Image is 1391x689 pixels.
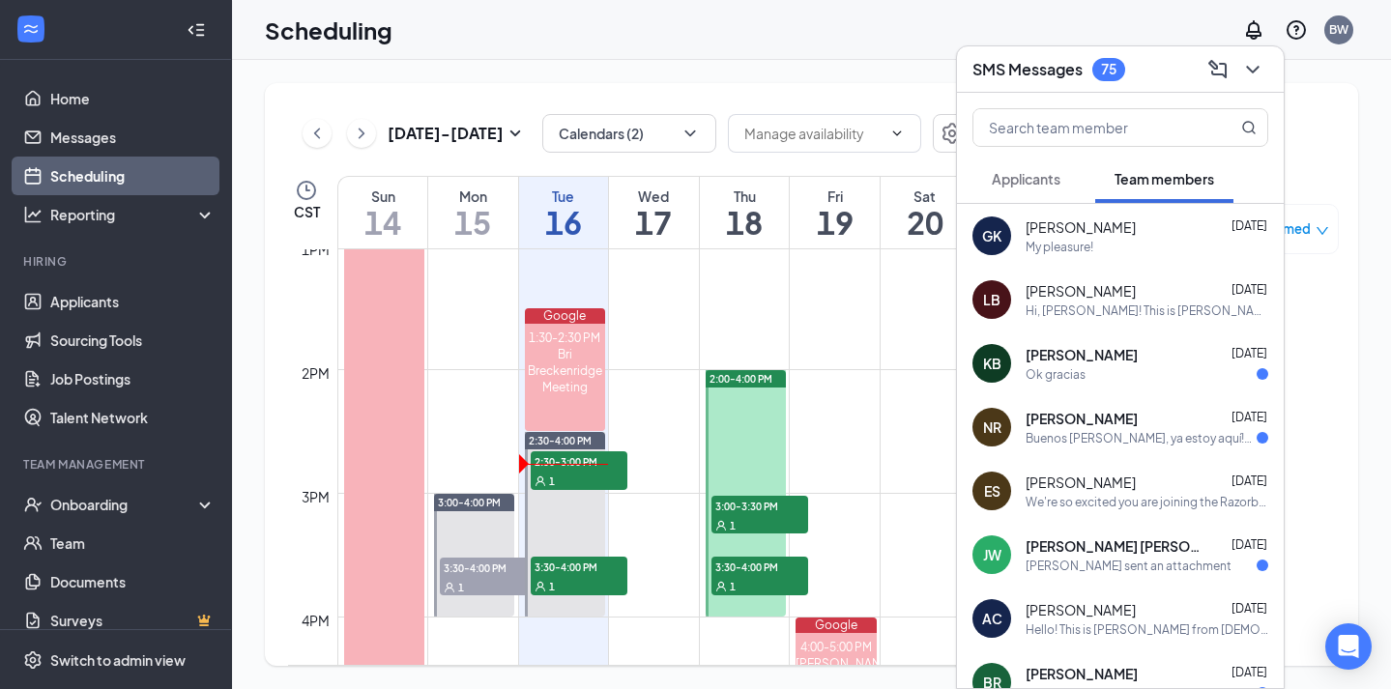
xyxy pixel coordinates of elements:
[1026,558,1232,574] div: [PERSON_NAME] sent an attachment
[519,177,609,248] a: September 16, 2025
[700,206,790,239] h1: 18
[744,123,882,144] input: Manage availability
[1285,18,1308,42] svg: QuestionInfo
[428,206,518,239] h1: 15
[1237,54,1268,85] button: ChevronDown
[50,601,216,640] a: SurveysCrown
[1026,409,1138,428] span: [PERSON_NAME]
[428,187,518,206] div: Mon
[1026,494,1268,510] div: We're so excited you are joining the Razorback Road [DEMOGRAPHIC_DATA]-fil-Ateam ! Do you know an...
[973,109,1203,146] input: Search team member
[23,253,212,270] div: Hiring
[790,177,880,248] a: September 19, 2025
[1101,61,1116,77] div: 75
[889,126,905,141] svg: ChevronDown
[50,118,216,157] a: Messages
[681,124,700,143] svg: ChevronDown
[531,557,627,576] span: 3:30-4:00 PM
[1026,366,1086,383] div: Ok gracias
[1115,170,1214,187] span: Team members
[50,398,216,437] a: Talent Network
[23,650,43,670] svg: Settings
[881,187,970,206] div: Sat
[428,177,518,248] a: September 15, 2025
[50,205,217,224] div: Reporting
[715,581,727,592] svg: User
[440,558,536,577] span: 3:30-4:00 PM
[303,119,332,148] button: ChevronLeft
[609,177,699,248] a: September 17, 2025
[992,170,1060,187] span: Applicants
[549,580,555,593] span: 1
[1206,58,1230,81] svg: ComposeMessage
[711,557,808,576] span: 3:30-4:00 PM
[941,122,964,145] svg: Settings
[50,562,216,601] a: Documents
[388,123,504,144] h3: [DATE] - [DATE]
[298,362,333,384] div: 2pm
[187,20,206,40] svg: Collapse
[1316,224,1329,238] span: down
[338,187,427,206] div: Sun
[730,519,736,532] span: 1
[1026,430,1257,446] div: Buenos [PERSON_NAME], ya estoy aquí!☺️
[1232,665,1267,679] span: [DATE]
[881,206,970,239] h1: 20
[982,226,1001,245] div: GK
[1203,54,1233,85] button: ComposeMessage
[983,545,1001,564] div: JW
[50,495,199,514] div: Onboarding
[265,14,392,46] h1: Scheduling
[298,486,333,507] div: 3pm
[50,321,216,359] a: Sourcing Tools
[1232,601,1267,616] span: [DATE]
[525,308,605,324] div: Google
[710,372,772,386] span: 2:00-4:00 PM
[715,520,727,531] svg: User
[50,524,216,562] a: Team
[1026,621,1268,638] div: Hello! This is [PERSON_NAME] from [DEMOGRAPHIC_DATA]-fil-A. I sent an email [DATE] regarding our ...
[1026,664,1138,683] span: [PERSON_NAME]
[730,580,736,593] span: 1
[609,187,699,206] div: Wed
[1026,473,1136,492] span: [PERSON_NAME]
[1241,58,1264,81] svg: ChevronDown
[1026,217,1136,237] span: [PERSON_NAME]
[983,290,1000,309] div: LB
[549,474,555,488] span: 1
[983,354,1001,373] div: KB
[1232,537,1267,552] span: [DATE]
[23,205,43,224] svg: Analysis
[1026,281,1136,301] span: [PERSON_NAME]
[525,346,605,395] div: Bri Breckenridge Meeting
[1325,623,1372,670] div: Open Intercom Messenger
[438,496,501,509] span: 3:00-4:00 PM
[50,650,186,670] div: Switch to admin view
[444,582,455,593] svg: User
[21,19,41,39] svg: WorkstreamLogo
[609,206,699,239] h1: 17
[700,177,790,248] a: September 18, 2025
[458,581,464,594] span: 1
[933,114,971,153] button: Settings
[1329,21,1348,38] div: BW
[982,609,1002,628] div: AC
[23,495,43,514] svg: UserCheck
[1232,282,1267,297] span: [DATE]
[519,206,609,239] h1: 16
[298,239,333,260] div: 1pm
[504,122,527,145] svg: SmallChevronDown
[525,330,605,346] div: 1:30-2:30 PM
[542,114,716,153] button: Calendars (2)ChevronDown
[50,282,216,321] a: Applicants
[1026,302,1268,319] div: Hi, [PERSON_NAME]! This is [PERSON_NAME] from [DEMOGRAPHIC_DATA]-fil-A. I sent a few messages to ...
[352,122,371,145] svg: ChevronRight
[881,177,970,248] a: September 20, 2025
[1026,600,1136,619] span: [PERSON_NAME]
[1232,410,1267,424] span: [DATE]
[790,206,880,239] h1: 19
[529,434,592,447] span: 2:30-4:00 PM
[535,581,546,592] svg: User
[23,456,212,473] div: Team Management
[984,481,1000,501] div: ES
